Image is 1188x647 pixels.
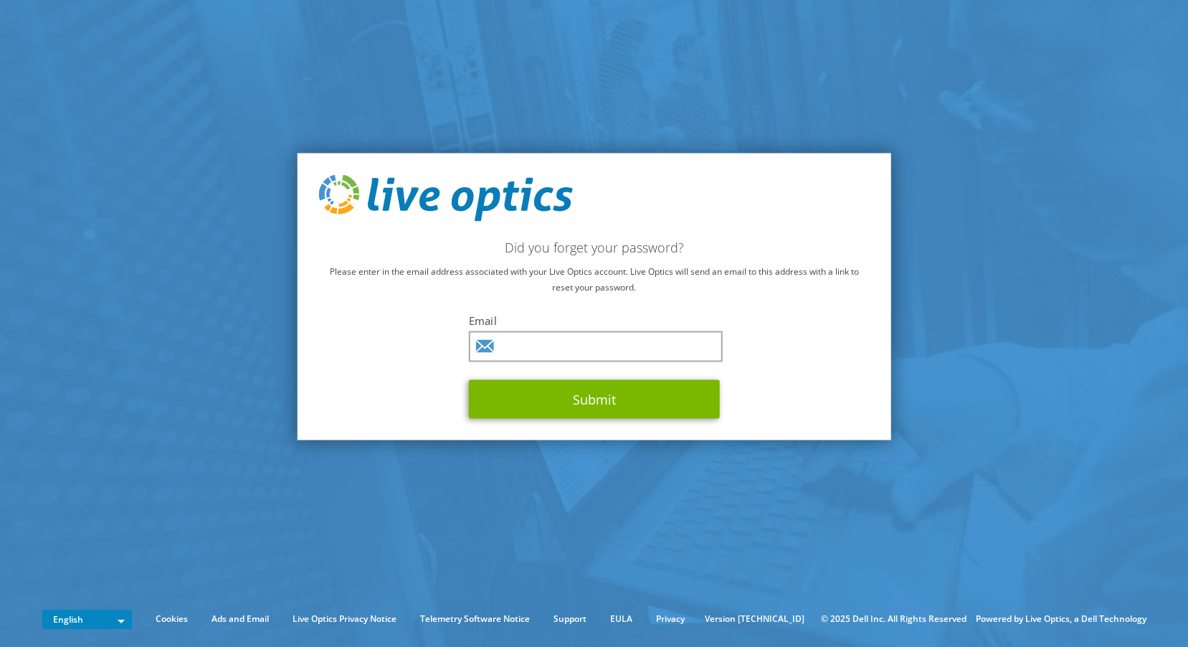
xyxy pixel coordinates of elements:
[469,313,720,328] label: Email
[599,611,643,627] a: EULA
[201,611,280,627] a: Ads and Email
[698,611,812,627] li: Version [TECHNICAL_ID]
[318,174,572,222] img: live_optics_svg.svg
[543,611,597,627] a: Support
[318,240,870,255] h2: Did you forget your password?
[645,611,695,627] a: Privacy
[469,380,720,419] button: Submit
[976,611,1146,627] li: Powered by Live Optics, a Dell Technology
[814,611,974,627] li: © 2025 Dell Inc. All Rights Reserved
[282,611,407,627] a: Live Optics Privacy Notice
[145,611,199,627] a: Cookies
[318,264,870,296] p: Please enter in the email address associated with your Live Optics account. Live Optics will send...
[409,611,541,627] a: Telemetry Software Notice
